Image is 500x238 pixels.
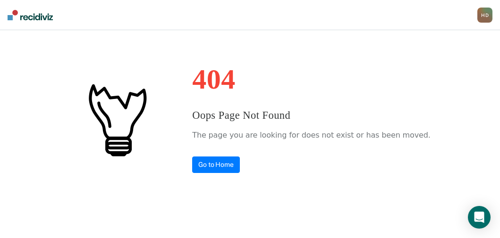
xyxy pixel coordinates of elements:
h1: 404 [192,65,430,93]
p: The page you are looking for does not exist or has been moved. [192,128,430,142]
h3: Oops Page Not Found [192,107,430,123]
img: Recidiviz [8,10,53,20]
div: H D [477,8,492,23]
button: HD [477,8,492,23]
a: Go to Home [192,156,240,173]
div: Open Intercom Messenger [468,206,491,229]
img: # [69,72,164,166]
